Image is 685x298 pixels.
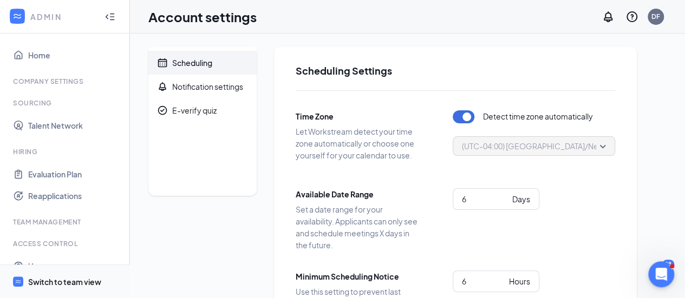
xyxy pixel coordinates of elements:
[148,51,257,75] a: CalendarScheduling
[13,98,119,108] div: Sourcing
[13,217,119,227] div: Team Management
[12,11,23,22] svg: WorkstreamLogo
[28,163,121,185] a: Evaluation Plan
[462,138,677,154] span: (UTC-04:00) [GEOGRAPHIC_DATA]/New_York - Eastern Time
[28,115,121,136] a: Talent Network
[13,147,119,156] div: Hiring
[648,261,674,287] iframe: Intercom live chat
[13,239,119,248] div: Access control
[296,203,420,251] span: Set a date range for your availability. Applicants can only see and schedule meetings X days in t...
[148,75,257,98] a: BellNotification settings
[602,10,615,23] svg: Notifications
[625,10,638,23] svg: QuestionInfo
[296,64,615,77] h2: Scheduling Settings
[172,81,243,92] div: Notification settings
[28,276,101,287] div: Switch to team view
[483,110,593,123] span: Detect time zone automatically
[157,105,168,116] svg: CheckmarkCircle
[172,57,212,68] div: Scheduling
[105,11,115,22] svg: Collapse
[296,110,420,122] span: Time Zone
[30,11,95,22] div: ADMIN
[28,44,121,66] a: Home
[651,12,660,21] div: DF
[662,260,674,269] div: 28
[13,77,119,86] div: Company Settings
[15,278,22,285] svg: WorkstreamLogo
[509,275,530,287] div: Hours
[172,105,217,116] div: E-verify quiz
[157,81,168,92] svg: Bell
[148,98,257,122] a: CheckmarkCircleE-verify quiz
[296,125,420,161] span: Let Workstream detect your time zone automatically or choose one yourself for your calendar to use.
[296,188,420,200] span: Available Date Range
[157,57,168,68] svg: Calendar
[512,193,530,205] div: Days
[28,255,121,277] a: Users
[28,185,121,207] a: Reapplications
[148,8,257,26] h1: Account settings
[296,270,420,282] span: Minimum Scheduling Notice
